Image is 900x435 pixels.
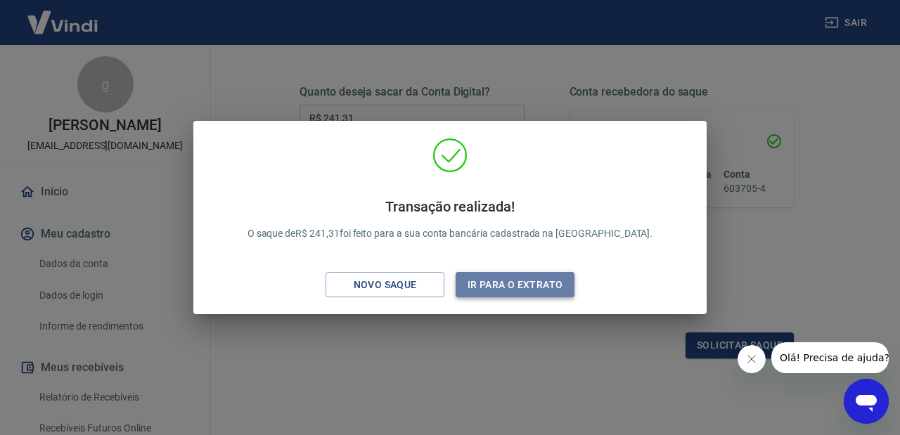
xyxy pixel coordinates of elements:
iframe: Button to launch messaging window [844,379,889,424]
div: Novo saque [337,276,434,294]
iframe: Close message [738,345,766,373]
button: Novo saque [326,272,444,298]
iframe: Message from company [771,342,889,373]
span: Olá! Precisa de ajuda? [8,10,118,21]
h4: Transação realizada! [247,198,653,215]
button: Ir para o extrato [456,272,574,298]
p: O saque de R$ 241,31 foi feito para a sua conta bancária cadastrada na [GEOGRAPHIC_DATA]. [247,198,653,241]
